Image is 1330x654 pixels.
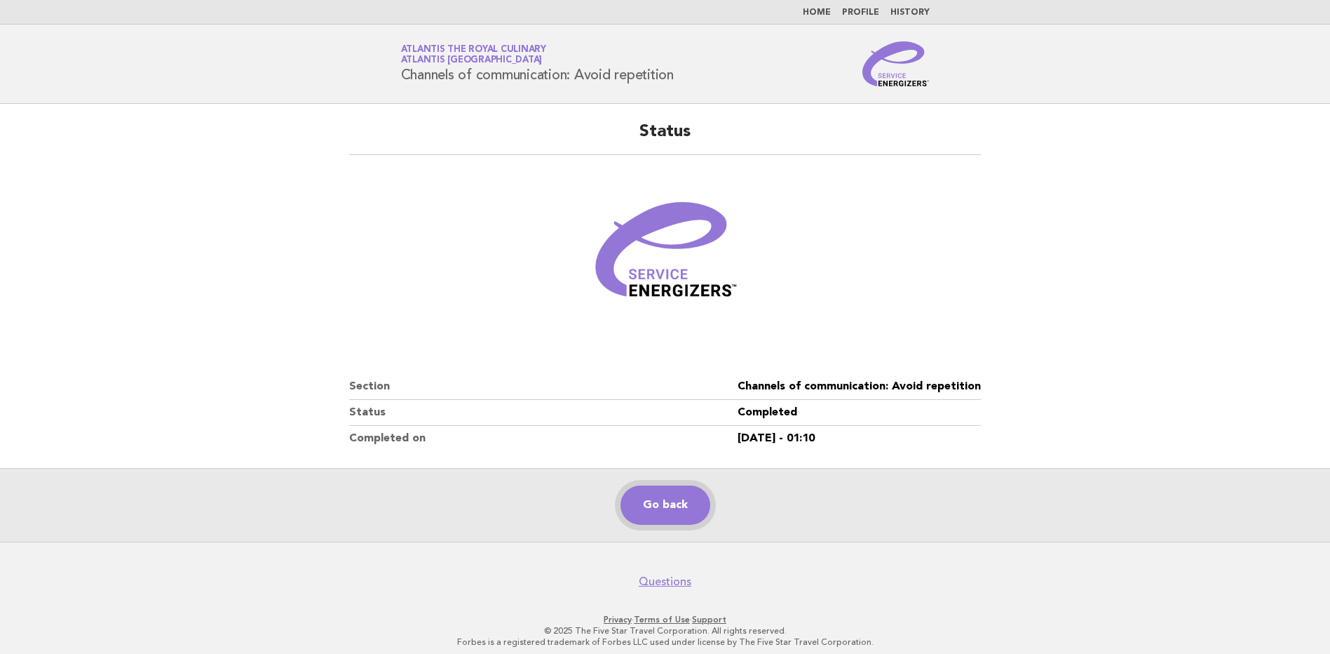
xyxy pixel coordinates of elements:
[692,615,726,625] a: Support
[401,45,546,65] a: Atlantis the Royal CulinaryAtlantis [GEOGRAPHIC_DATA]
[803,8,831,17] a: Home
[604,615,632,625] a: Privacy
[236,636,1094,648] p: Forbes is a registered trademark of Forbes LLC used under license by The Five Star Travel Corpora...
[401,46,674,82] h1: Channels of communication: Avoid repetition
[738,426,981,451] dd: [DATE] - 01:10
[236,625,1094,636] p: © 2025 The Five Star Travel Corporation. All rights reserved.
[401,56,543,65] span: Atlantis [GEOGRAPHIC_DATA]
[639,575,691,589] a: Questions
[349,400,738,426] dt: Status
[890,8,930,17] a: History
[236,614,1094,625] p: · ·
[862,41,930,86] img: Service Energizers
[738,374,981,400] dd: Channels of communication: Avoid repetition
[738,400,981,426] dd: Completed
[842,8,879,17] a: Profile
[349,121,981,155] h2: Status
[349,426,738,451] dt: Completed on
[634,615,690,625] a: Terms of Use
[620,486,710,525] a: Go back
[349,374,738,400] dt: Section
[581,172,749,340] img: Verified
